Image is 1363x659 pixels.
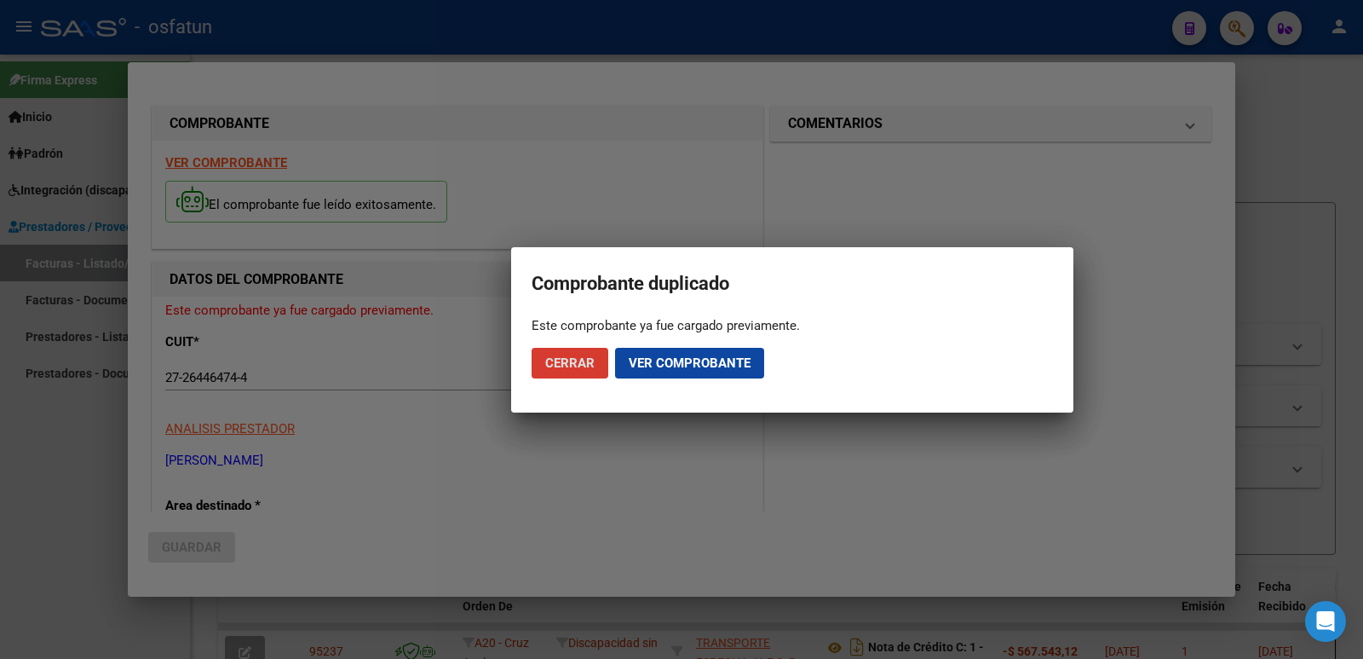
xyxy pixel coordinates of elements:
[545,356,595,371] span: Cerrar
[615,348,764,379] button: Ver comprobante
[1305,601,1346,642] div: Open Intercom Messenger
[629,356,751,371] span: Ver comprobante
[532,348,608,379] button: Cerrar
[532,317,1053,334] div: Este comprobante ya fue cargado previamente.
[532,268,1053,300] h2: Comprobante duplicado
